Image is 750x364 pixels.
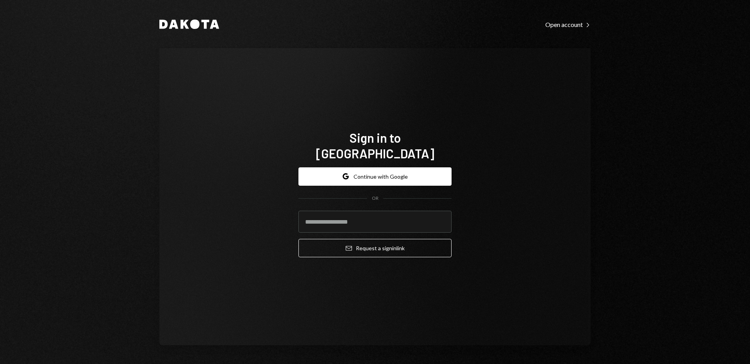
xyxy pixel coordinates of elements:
div: Open account [545,21,591,29]
h1: Sign in to [GEOGRAPHIC_DATA] [298,130,452,161]
button: Request a signinlink [298,239,452,257]
button: Continue with Google [298,167,452,186]
div: OR [372,195,379,202]
a: Open account [545,20,591,29]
